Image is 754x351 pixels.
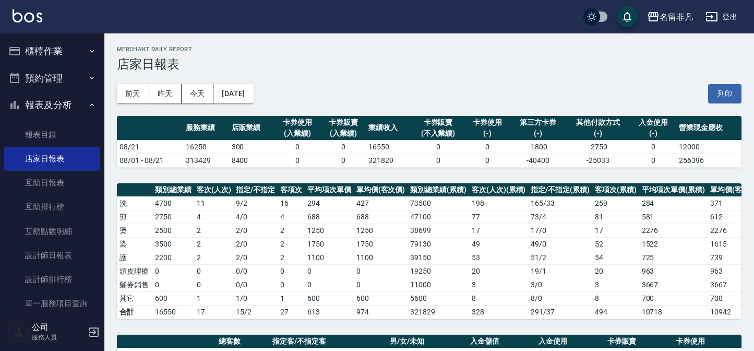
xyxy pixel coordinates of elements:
[467,117,508,128] div: 卡券使用
[32,322,85,333] h5: 公司
[639,224,708,237] td: 2276
[464,140,510,154] td: 0
[408,196,469,210] td: 73500
[592,237,639,251] td: 52
[633,117,674,128] div: 入金使用
[320,140,366,154] td: 0
[464,154,510,167] td: 0
[469,224,529,237] td: 17
[469,251,529,264] td: 53
[617,6,638,27] button: save
[277,128,318,139] div: (入業績)
[183,154,229,167] td: 313429
[278,278,305,291] td: 0
[513,117,563,128] div: 第三方卡券
[117,84,149,103] button: 前天
[117,46,741,53] h2: Merchant Daily Report
[305,278,354,291] td: 0
[639,196,708,210] td: 284
[305,305,354,319] td: 613
[630,154,676,167] td: 0
[639,210,708,224] td: 581
[408,264,469,278] td: 19250
[701,7,741,27] button: 登出
[412,140,464,154] td: 0
[592,264,639,278] td: 20
[408,183,469,197] th: 類別總業績(累積)
[566,140,631,154] td: -2750
[278,237,305,251] td: 2
[152,251,194,264] td: 2200
[233,237,278,251] td: 2 / 0
[117,140,183,154] td: 08/21
[408,210,469,224] td: 47100
[676,154,741,167] td: 256396
[117,116,741,168] table: a dense table
[270,335,387,348] th: 指定客/不指定客
[354,305,408,319] td: 974
[278,224,305,237] td: 2
[468,335,536,348] th: 入金儲值
[149,84,182,103] button: 昨天
[4,147,100,171] a: 店家日報表
[305,291,354,305] td: 600
[117,196,152,210] td: 洗
[592,224,639,237] td: 17
[320,154,366,167] td: 0
[469,291,529,305] td: 8
[528,291,592,305] td: 8 / 0
[528,264,592,278] td: 19 / 1
[639,291,708,305] td: 700
[278,251,305,264] td: 2
[469,278,529,291] td: 3
[660,10,693,24] div: 名留非凡
[117,291,152,305] td: 其它
[528,305,592,319] td: 291/37
[183,140,229,154] td: 16250
[469,237,529,251] td: 49
[305,196,354,210] td: 294
[194,210,234,224] td: 4
[408,305,469,319] td: 321829
[592,183,639,197] th: 客項次(累積)
[412,154,464,167] td: 0
[4,267,100,291] a: 設計師排行榜
[605,335,673,348] th: 卡券販賣
[4,38,100,65] button: 櫃檯作業
[117,264,152,278] td: 頭皮理療
[4,195,100,219] a: 互助排行榜
[536,335,604,348] th: 入金使用
[194,237,234,251] td: 2
[528,196,592,210] td: 165 / 33
[592,278,639,291] td: 3
[233,251,278,264] td: 2 / 0
[676,140,741,154] td: 12000
[152,183,194,197] th: 類別總業績
[278,291,305,305] td: 1
[568,117,628,128] div: 其他付款方式
[510,154,566,167] td: -40400
[528,278,592,291] td: 3 / 0
[354,278,408,291] td: 0
[528,251,592,264] td: 51 / 2
[408,251,469,264] td: 39150
[639,237,708,251] td: 1522
[4,291,100,315] a: 單一服務項目查詢
[354,196,408,210] td: 427
[213,84,253,103] button: [DATE]
[194,264,234,278] td: 0
[592,210,639,224] td: 81
[117,224,152,237] td: 燙
[233,210,278,224] td: 4 / 0
[354,224,408,237] td: 1250
[305,251,354,264] td: 1100
[4,91,100,119] button: 報表及分析
[32,333,85,342] p: 服務人員
[233,278,278,291] td: 0 / 0
[216,335,270,348] th: 總客數
[639,278,708,291] td: 3667
[229,116,275,141] th: 店販業績
[592,291,639,305] td: 8
[194,291,234,305] td: 1
[8,322,29,343] img: Person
